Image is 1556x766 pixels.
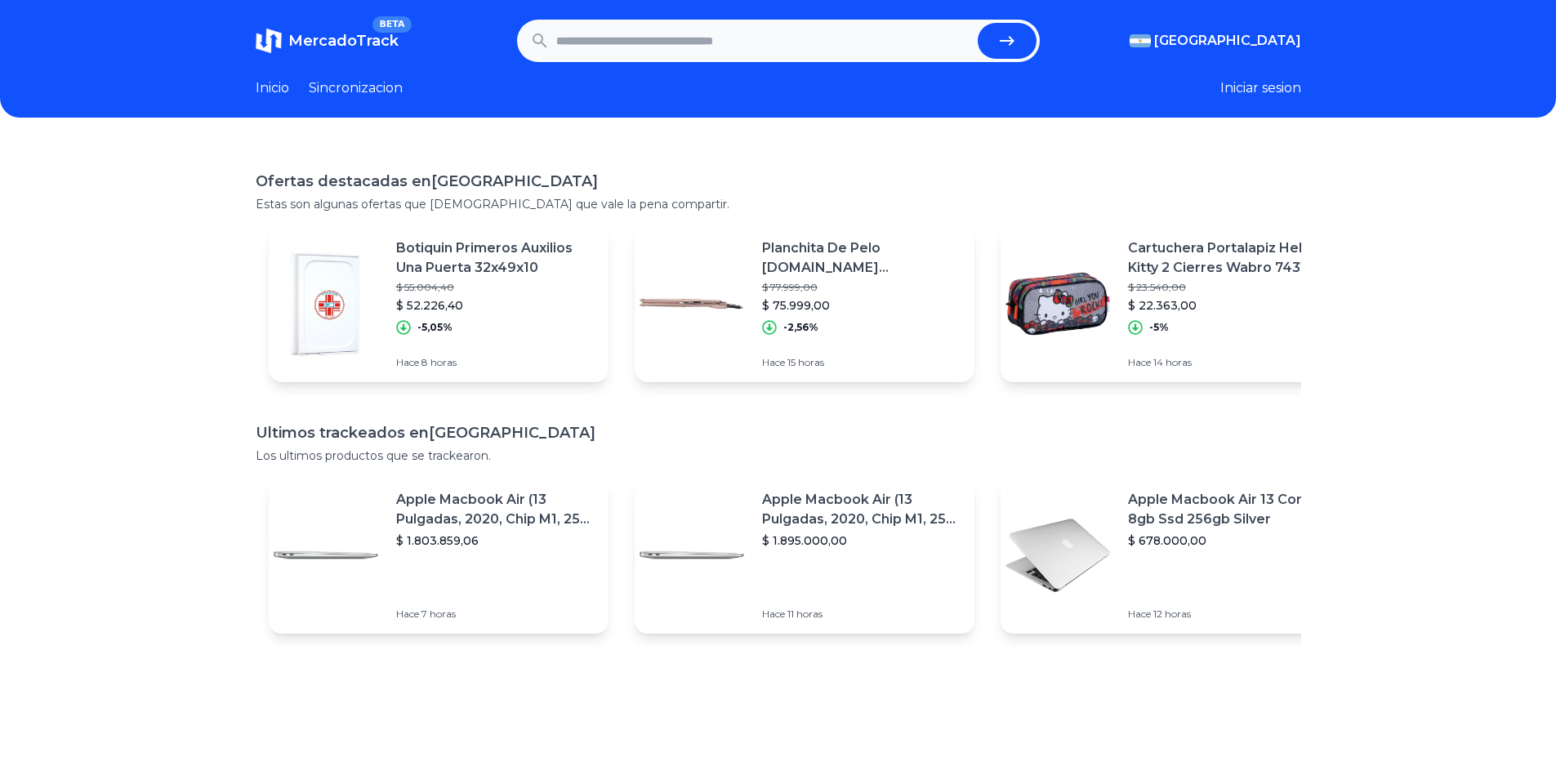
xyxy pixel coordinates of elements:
h1: Ofertas destacadas en [GEOGRAPHIC_DATA] [256,170,1301,193]
a: Featured imageApple Macbook Air (13 Pulgadas, 2020, Chip M1, 256 Gb De Ssd, 8 Gb De Ram) - Plata$... [635,477,974,634]
h1: Ultimos trackeados en [GEOGRAPHIC_DATA] [256,421,1301,444]
a: Featured imageApple Macbook Air 13 Core I5 8gb Ssd 256gb Silver$ 678.000,00Hace 12 horas [1001,477,1340,634]
button: Iniciar sesion [1220,78,1301,98]
p: Estas son algunas ofertas que [DEMOGRAPHIC_DATA] que vale la pena compartir. [256,196,1301,212]
p: Apple Macbook Air (13 Pulgadas, 2020, Chip M1, 256 Gb De Ssd, 8 Gb De Ram) - Plata [762,490,961,529]
span: MercadoTrack [288,32,399,50]
a: Featured imageBotiquin Primeros Auxilios Una Puerta 32x49x10$ 55.004,40$ 52.226,40-5,05%Hace 8 horas [269,225,609,382]
img: Featured image [635,247,749,361]
a: Featured imageCartuchera Portalapiz Hello Kitty 2 Cierres Wabro 74318 M4e$ 23.540,00$ 22.363,00-5... [1001,225,1340,382]
button: [GEOGRAPHIC_DATA] [1130,31,1301,51]
p: $ 55.004,40 [396,281,595,294]
a: Sincronizacion [309,78,403,98]
p: Hace 14 horas [1128,356,1327,369]
img: Featured image [269,498,383,612]
p: Hace 7 horas [396,608,595,621]
a: MercadoTrackBETA [256,28,399,54]
img: Featured image [1001,498,1115,612]
p: $ 52.226,40 [396,297,595,314]
span: BETA [372,16,411,33]
img: Argentina [1130,34,1151,47]
p: Cartuchera Portalapiz Hello Kitty 2 Cierres Wabro 74318 M4e [1128,238,1327,278]
p: Apple Macbook Air 13 Core I5 8gb Ssd 256gb Silver [1128,490,1327,529]
img: Featured image [1001,247,1115,361]
p: Hace 12 horas [1128,608,1327,621]
img: Featured image [635,498,749,612]
p: Los ultimos productos que se trackearon. [256,448,1301,464]
p: $ 1.895.000,00 [762,532,961,549]
img: MercadoTrack [256,28,282,54]
p: $ 23.540,00 [1128,281,1327,294]
a: Featured imageApple Macbook Air (13 Pulgadas, 2020, Chip M1, 256 Gb De Ssd, 8 Gb De Ram) - Plata$... [269,477,609,634]
a: Featured imagePlanchita De Pelo [DOMAIN_NAME] [GEOGRAPHIC_DATA] Elegance Keration [PERSON_NAME] 1... [635,225,974,382]
p: $ 1.803.859,06 [396,532,595,549]
p: Hace 8 horas [396,356,595,369]
p: Apple Macbook Air (13 Pulgadas, 2020, Chip M1, 256 Gb De Ssd, 8 Gb De Ram) - Plata [396,490,595,529]
p: Hace 15 horas [762,356,961,369]
p: -2,56% [783,321,818,334]
p: $ 678.000,00 [1128,532,1327,549]
p: -5,05% [417,321,453,334]
p: Planchita De Pelo [DOMAIN_NAME] [GEOGRAPHIC_DATA] Elegance Keration [PERSON_NAME] 100v/240v [762,238,961,278]
p: $ 22.363,00 [1128,297,1327,314]
span: [GEOGRAPHIC_DATA] [1154,31,1301,51]
p: -5% [1149,321,1169,334]
p: Botiquin Primeros Auxilios Una Puerta 32x49x10 [396,238,595,278]
a: Inicio [256,78,289,98]
p: Hace 11 horas [762,608,961,621]
p: $ 75.999,00 [762,297,961,314]
p: $ 77.999,00 [762,281,961,294]
img: Featured image [269,247,383,361]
